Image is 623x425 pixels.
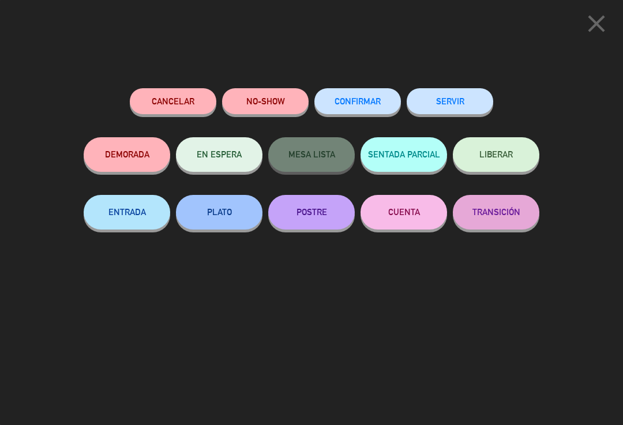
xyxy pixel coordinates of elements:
[268,137,355,172] button: MESA LISTA
[176,195,262,230] button: PLATO
[84,195,170,230] button: ENTRADA
[453,195,539,230] button: TRANSICIÓN
[582,9,611,38] i: close
[579,9,614,43] button: close
[268,195,355,230] button: POSTRE
[361,195,447,230] button: CUENTA
[479,149,513,159] span: LIBERAR
[361,137,447,172] button: SENTADA PARCIAL
[176,137,262,172] button: EN ESPERA
[335,96,381,106] span: CONFIRMAR
[407,88,493,114] button: SERVIR
[453,137,539,172] button: LIBERAR
[130,88,216,114] button: Cancelar
[222,88,309,114] button: NO-SHOW
[84,137,170,172] button: DEMORADA
[314,88,401,114] button: CONFIRMAR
